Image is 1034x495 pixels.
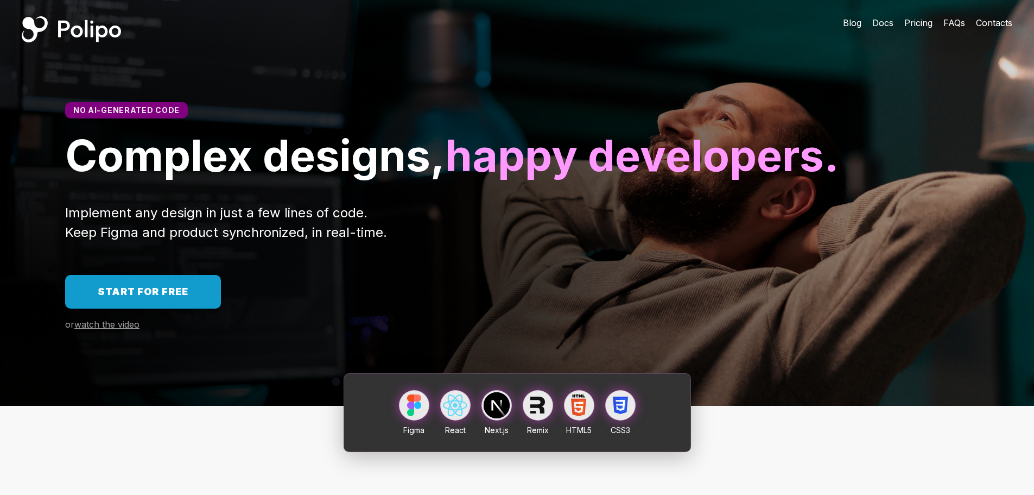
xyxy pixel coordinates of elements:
span: HTML5 [566,425,592,435]
span: Remix [527,425,549,435]
span: Figma [403,425,424,435]
a: FAQs [943,16,965,29]
a: orwatch the video [65,319,139,330]
a: Contacts [976,16,1012,29]
span: Pricing [904,17,932,28]
span: Implement any design in just a few lines of code. Keep Figma and product synchronized, in real-time. [65,205,387,240]
span: CSS3 [611,425,630,435]
span: No AI-generated code [73,105,180,115]
span: React [445,425,466,435]
span: Contacts [976,17,1012,28]
span: FAQs [943,17,965,28]
span: Docs [872,17,893,28]
a: Blog [843,16,861,29]
a: Pricing [904,16,932,29]
a: Docs [872,16,893,29]
span: or [65,319,74,330]
span: Next.js [485,425,509,435]
span: Blog [843,17,861,28]
span: happy developers. [445,129,839,181]
a: Start for free [65,275,221,309]
span: watch the video [74,319,139,330]
span: Start for free [98,286,188,297]
span: Complex designs, [65,129,445,181]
